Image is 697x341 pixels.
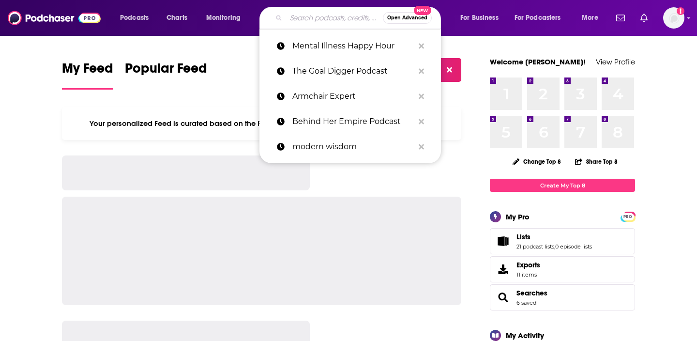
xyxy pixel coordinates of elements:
button: open menu [508,10,575,26]
a: Behind Her Empire Podcast [259,109,441,134]
span: Charts [167,11,187,25]
a: 0 episode lists [555,243,592,250]
p: Armchair Expert [292,84,414,109]
span: Searches [490,284,635,310]
button: Share Top 8 [575,152,618,171]
a: My Feed [62,60,113,90]
span: New [414,6,431,15]
span: For Business [460,11,499,25]
span: Monitoring [206,11,241,25]
a: View Profile [596,57,635,66]
div: Search podcasts, credits, & more... [269,7,450,29]
p: Behind Her Empire Podcast [292,109,414,134]
p: modern wisdom [292,134,414,159]
img: User Profile [663,7,684,29]
span: Open Advanced [387,15,427,20]
a: Searches [516,289,547,297]
button: open menu [575,10,610,26]
a: Armchair Expert [259,84,441,109]
a: PRO [622,213,634,220]
span: More [582,11,598,25]
span: Podcasts [120,11,149,25]
a: Show notifications dropdown [612,10,629,26]
span: Exports [516,261,540,269]
a: Popular Feed [125,60,207,90]
a: Lists [493,234,513,248]
a: Exports [490,256,635,282]
a: Welcome [PERSON_NAME]! [490,57,586,66]
img: Podchaser - Follow, Share and Rate Podcasts [8,9,101,27]
a: Show notifications dropdown [636,10,652,26]
span: Lists [516,232,530,241]
a: modern wisdom [259,134,441,159]
span: 11 items [516,271,540,278]
span: Popular Feed [125,60,207,82]
div: My Activity [506,331,544,340]
button: Show profile menu [663,7,684,29]
svg: Add a profile image [677,7,684,15]
span: My Feed [62,60,113,82]
button: Change Top 8 [507,155,567,168]
a: Lists [516,232,592,241]
p: Mental Illness Happy Hour [292,33,414,59]
a: The Goal Digger Podcast [259,59,441,84]
input: Search podcasts, credits, & more... [286,10,383,26]
button: open menu [199,10,253,26]
span: Lists [490,228,635,254]
a: Charts [160,10,193,26]
span: For Podcasters [515,11,561,25]
a: Create My Top 8 [490,179,635,192]
p: The Goal Digger Podcast [292,59,414,84]
button: open menu [113,10,161,26]
a: 6 saved [516,299,536,306]
span: Exports [493,263,513,276]
span: Logged in as megcassidy [663,7,684,29]
a: 21 podcast lists [516,243,554,250]
a: Mental Illness Happy Hour [259,33,441,59]
div: Your personalized Feed is curated based on the Podcasts, Creators, Users, and Lists that you Follow. [62,107,461,140]
button: open menu [454,10,511,26]
div: My Pro [506,212,530,221]
button: Open AdvancedNew [383,12,432,24]
a: Searches [493,291,513,304]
